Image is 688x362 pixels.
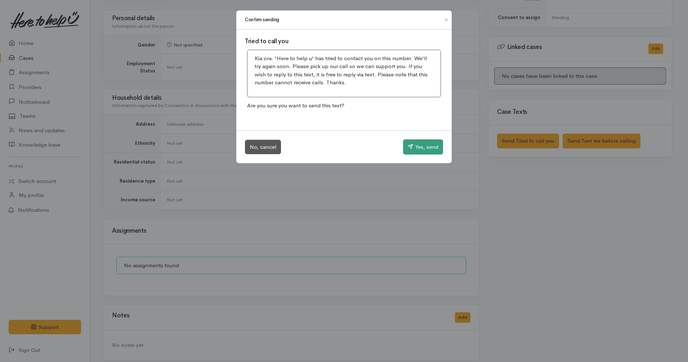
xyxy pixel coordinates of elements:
h1: Confirm sending [245,16,279,23]
p: Kia ora. 'Here to help u' has tried to contact you on this number. We'll try again soon. Please p... [255,54,433,87]
button: Yes, send [403,139,443,155]
h3: Tried to call you [245,38,443,45]
button: Close [441,15,452,24]
button: No, cancel [245,140,281,155]
p: Are you sure you want to send this text? [245,99,443,112]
